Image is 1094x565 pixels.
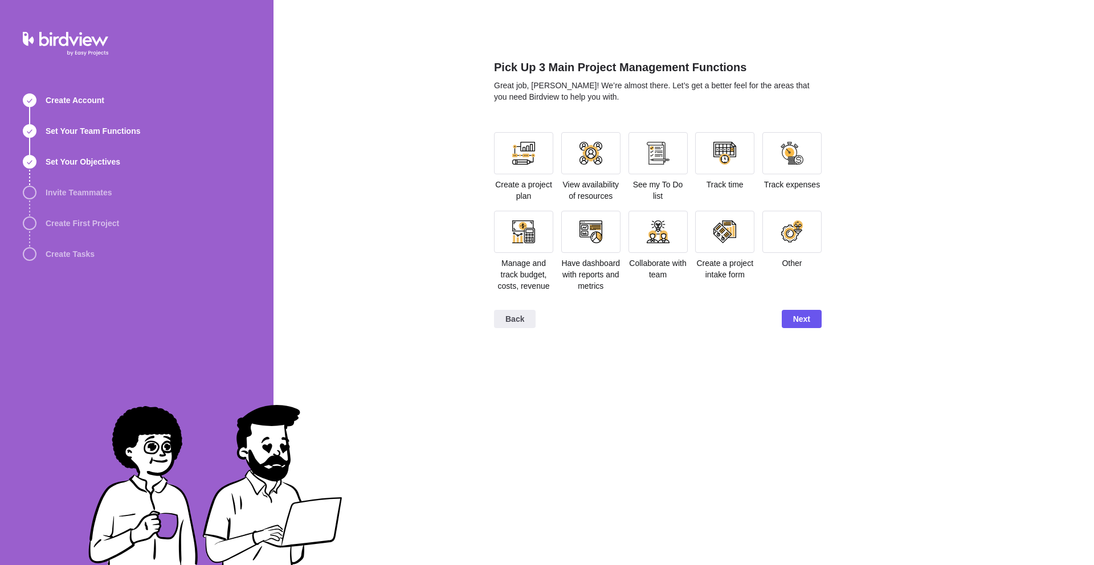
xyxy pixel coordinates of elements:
span: Collaborate with team [629,259,686,279]
h2: Pick Up 3 Main Project Management Functions [494,59,822,80]
span: Set Your Objectives [46,156,120,167]
span: See my To Do list [633,180,683,200]
span: View availability of resources [562,180,619,200]
span: Track time [707,180,744,189]
span: Set Your Team Functions [46,125,140,137]
span: Next [793,312,810,326]
span: Invite Teammates [46,187,112,198]
span: Manage and track budget, costs, revenue [497,259,549,290]
span: Create a project plan [495,180,552,200]
span: Create a project intake form [696,259,753,279]
span: Other [782,259,802,268]
span: Back [505,312,524,326]
span: Great job, [PERSON_NAME]! We’re almost there. Let’s get a better feel for the areas that you need... [494,81,810,101]
span: Create Tasks [46,248,95,260]
span: Back [494,310,536,328]
span: Create Account [46,95,104,106]
span: Have dashboard with reports and metrics [561,259,620,290]
span: Track expenses [764,180,820,189]
span: Create First Project [46,218,119,229]
span: Next [782,310,822,328]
